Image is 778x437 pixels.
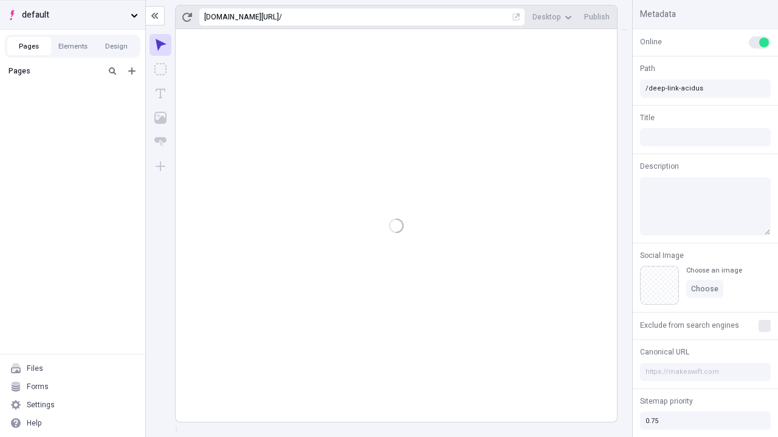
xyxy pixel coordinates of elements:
button: Choose [686,280,723,298]
div: Choose an image [686,266,742,275]
button: Elements [51,37,95,55]
span: Choose [691,284,718,294]
span: default [22,8,126,22]
button: Pages [7,37,51,55]
button: Button [150,131,171,153]
span: Social Image [640,250,684,261]
input: https://makeswift.com [640,363,771,381]
span: Online [640,36,662,47]
div: / [279,12,282,22]
span: Exclude from search engines [640,320,739,331]
span: Desktop [532,12,561,22]
span: Description [640,161,679,172]
div: Settings [27,400,55,410]
button: Design [95,37,139,55]
span: Title [640,112,655,123]
button: Add new [125,64,139,78]
div: [URL][DOMAIN_NAME] [204,12,279,22]
button: Image [150,107,171,129]
span: Sitemap priority [640,396,693,407]
span: Publish [584,12,610,22]
div: Help [27,418,42,428]
button: Publish [579,8,614,26]
span: Canonical URL [640,347,689,357]
div: Pages [9,66,100,76]
button: Box [150,58,171,80]
div: Forms [27,382,49,391]
button: Text [150,83,171,104]
div: Files [27,364,43,373]
button: Desktop [528,8,577,26]
span: Path [640,63,655,74]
